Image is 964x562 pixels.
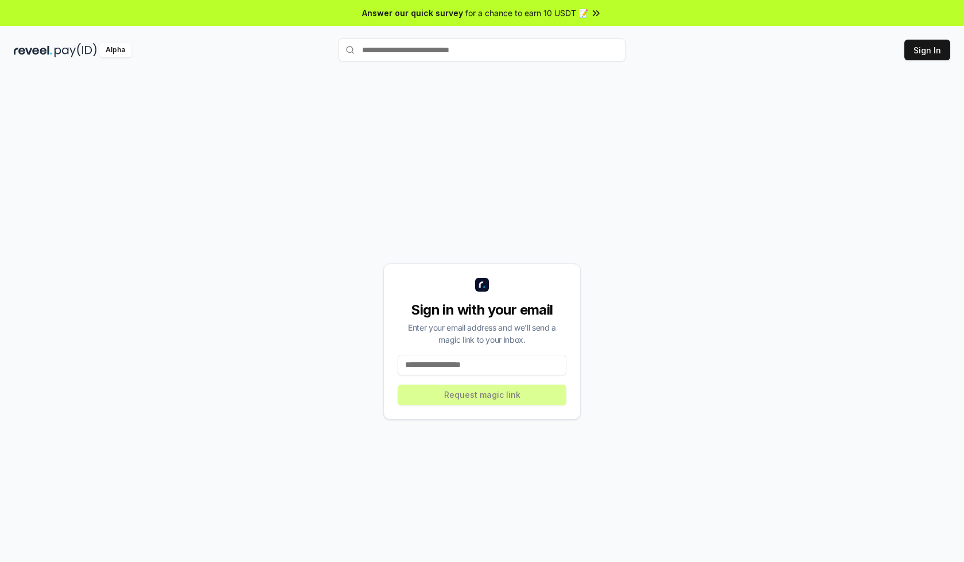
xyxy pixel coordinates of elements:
[465,7,588,19] span: for a chance to earn 10 USDT 📝
[904,40,950,60] button: Sign In
[362,7,463,19] span: Answer our quick survey
[475,278,489,292] img: logo_small
[14,43,52,57] img: reveel_dark
[398,301,566,319] div: Sign in with your email
[55,43,97,57] img: pay_id
[398,321,566,346] div: Enter your email address and we’ll send a magic link to your inbox.
[99,43,131,57] div: Alpha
